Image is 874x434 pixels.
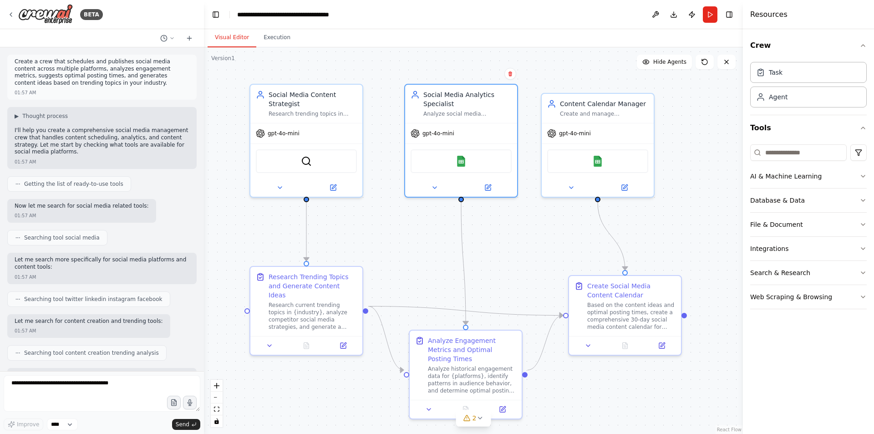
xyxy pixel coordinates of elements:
button: Improve [4,419,43,430]
div: Content Calendar Manager [560,99,648,108]
button: 2 [456,410,491,427]
p: Create a crew that schedules and publishes social media content across multiple platforms, analyz... [15,58,189,87]
g: Edge from 3734cc64-a222-47ad-a857-6d705b6ba62a to 726b5eb9-2dc1-440c-ac55-2f2acf28cc7a [368,302,404,375]
p: Let me search more specifically for social media platforms and content tools: [15,256,189,271]
span: Thought process [22,112,68,120]
button: Hide right sidebar [723,8,736,21]
button: Send [172,419,200,430]
button: Open in side panel [646,340,677,351]
p: Let me search for content creation and trending tools: [15,318,163,325]
span: Searching tool social media [24,234,100,241]
div: 01:57 AM [15,89,36,96]
button: Start a new chat [182,33,197,44]
div: 01:57 AM [15,327,36,334]
g: Edge from 1143adb7-8b18-43a7-8805-6ce18f9db4cf to 726b5eb9-2dc1-440c-ac55-2f2acf28cc7a [457,202,470,325]
div: File & Document [750,220,803,229]
div: Task [769,68,783,77]
div: React Flow controls [211,380,223,427]
button: toggle interactivity [211,415,223,427]
div: Research current trending topics in {industry}, analyze competitor social media strategies, and g... [269,301,357,331]
span: gpt-4o-mini [268,130,300,137]
span: Improve [17,421,39,428]
span: 2 [473,414,477,423]
span: Searching tool content creation trending analysis [24,349,159,357]
div: Database & Data [750,196,805,205]
button: fit view [211,403,223,415]
div: Agent [769,92,788,102]
div: Crew [750,58,867,115]
g: Edge from 3734cc64-a222-47ad-a857-6d705b6ba62a to 201f3ff0-1312-4d52-81c1-3e0cd0c6f272 [368,302,563,320]
button: No output available [606,340,645,351]
div: Create Social Media Content CalendarBased on the content ideas and optimal posting times, create ... [568,275,682,356]
button: No output available [287,340,326,351]
div: 01:57 AM [15,212,36,219]
button: Click to speak your automation idea [183,396,197,409]
img: SerperDevTool [301,156,312,167]
h4: Resources [750,9,788,20]
span: gpt-4o-mini [422,130,454,137]
button: Visual Editor [208,28,256,47]
button: Switch to previous chat [157,33,178,44]
div: Create and manage comprehensive social media content calendars, schedule posts for optimal engage... [560,110,648,117]
span: ▶ [15,112,19,120]
p: I'll help you create a comprehensive social media management crew that handles content scheduling... [15,127,189,155]
button: Search & Research [750,261,867,285]
div: BETA [80,9,103,20]
div: Search & Research [750,268,810,277]
button: Integrations [750,237,867,260]
div: Web Scraping & Browsing [750,292,832,301]
button: Database & Data [750,189,867,212]
button: No output available [447,404,485,415]
button: Upload files [167,396,181,409]
div: Research Trending Topics and Generate Content Ideas [269,272,357,300]
button: Web Scraping & Browsing [750,285,867,309]
div: Create Social Media Content Calendar [587,281,676,300]
div: Analyze Engagement Metrics and Optimal Posting TimesAnalyze historical engagement data for {platf... [409,330,523,419]
img: Google Sheets [592,156,603,167]
button: Hide left sidebar [209,8,222,21]
g: Edge from 726b5eb9-2dc1-440c-ac55-2f2acf28cc7a to 201f3ff0-1312-4d52-81c1-3e0cd0c6f272 [528,311,563,375]
g: Edge from f8a046a0-f8a7-4b93-946d-fa3e292e8b0a to 201f3ff0-1312-4d52-81c1-3e0cd0c6f272 [593,202,630,270]
button: zoom out [211,392,223,403]
img: Logo [18,4,73,25]
button: Execution [256,28,298,47]
span: Getting the list of ready-to-use tools [24,180,123,188]
div: Tools [750,141,867,317]
g: Edge from 1efb657a-9119-4448-913f-475496afbc4f to 3734cc64-a222-47ad-a857-6d705b6ba62a [302,202,311,261]
nav: breadcrumb [237,10,329,19]
span: Searching tool twitter linkedin instagram facebook [24,296,163,303]
div: Social Media Content StrategistResearch trending topics in {industry}, analyze competitor content... [249,84,363,198]
div: AI & Machine Learning [750,172,822,181]
div: Analyze historical engagement data for {platforms}, identify patterns in audience behavior, and d... [428,365,516,394]
button: Open in side panel [327,340,359,351]
button: zoom in [211,380,223,392]
button: Open in side panel [599,182,650,193]
button: ▶Thought process [15,112,68,120]
div: Based on the content ideas and optimal posting times, create a comprehensive 30-day social media ... [587,301,676,331]
button: AI & Machine Learning [750,164,867,188]
div: Social Media Content Strategist [269,90,357,108]
span: Send [176,421,189,428]
img: Google Sheets [456,156,467,167]
p: Now let me search for social media related tools: [15,203,149,210]
div: Research Trending Topics and Generate Content IdeasResearch current trending topics in {industry}... [249,266,363,356]
button: Open in side panel [307,182,359,193]
div: Research trending topics in {industry}, analyze competitor content strategies, and generate creat... [269,110,357,117]
button: Open in side panel [462,182,513,193]
button: Tools [750,115,867,141]
a: React Flow attribution [717,427,742,432]
button: Open in side panel [487,404,518,415]
div: Social Media Analytics Specialist [423,90,512,108]
span: gpt-4o-mini [559,130,591,137]
button: Crew [750,33,867,58]
div: Integrations [750,244,788,253]
button: Hide Agents [637,55,692,69]
div: Content Calendar ManagerCreate and manage comprehensive social media content calendars, schedule ... [541,93,655,198]
button: Delete node [504,68,516,80]
span: Hide Agents [653,58,686,66]
div: Analyze social media engagement metrics, identify optimal posting times based on audience behavio... [423,110,512,117]
button: File & Document [750,213,867,236]
div: 01:57 AM [15,158,36,165]
div: Version 1 [211,55,235,62]
div: 01:57 AM [15,274,36,281]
